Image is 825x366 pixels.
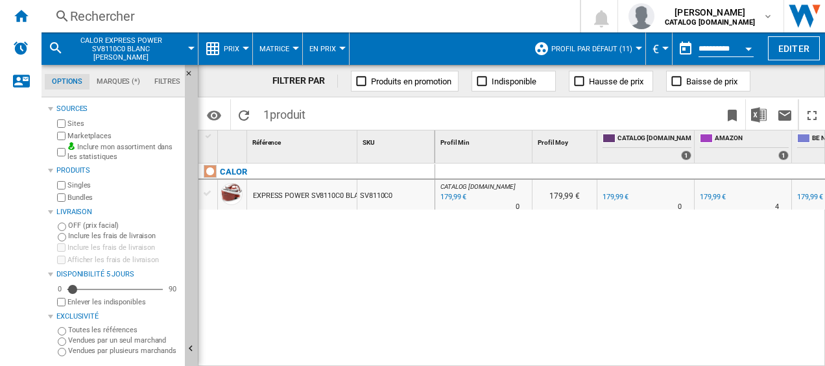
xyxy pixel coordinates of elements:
[357,180,435,210] div: SV8110C0
[700,193,726,201] div: 179,99 €
[67,180,180,190] label: Singles
[57,193,66,202] input: Bundles
[715,134,789,145] span: AMAZON
[58,233,66,241] input: Inclure les frais de livraison
[440,183,516,190] span: CATALOG [DOMAIN_NAME]
[751,107,767,123] img: excel-24x24.png
[57,132,66,140] input: Marketplaces
[56,207,180,217] div: Livraison
[538,139,568,146] span: Profil Moy
[551,32,639,65] button: Profil par défaut (11)
[252,139,281,146] span: Référence
[371,77,451,86] span: Produits en promotion
[363,139,375,146] span: SKU
[360,130,435,151] div: SKU Sort None
[67,297,180,307] label: Enlever les indisponibles
[69,32,186,65] button: CALOR EXPRESS POWER SV8110C0 BLANC [PERSON_NAME]
[57,119,66,128] input: Sites
[438,191,466,204] div: Mise à jour : mercredi 12 mars 2025 05:20
[272,75,339,88] div: FILTRER PAR
[535,130,597,151] div: Sort None
[70,7,546,25] div: Rechercher
[257,99,312,127] span: 1
[57,243,66,252] input: Inclure les frais de livraison
[360,130,435,151] div: Sort None
[678,201,682,213] div: Délai de livraison : 0 jour
[666,71,750,91] button: Baisse de prix
[551,45,632,53] span: Profil par défaut (11)
[516,201,520,213] div: Délai de livraison : 0 jour
[673,36,699,62] button: md-calendar
[652,42,659,56] span: €
[67,142,180,162] label: Inclure mon assortiment dans les statistiques
[665,18,755,27] b: CATALOG [DOMAIN_NAME]
[165,284,180,294] div: 90
[45,74,90,90] md-tab-item: Options
[58,223,66,231] input: OFF (prix facial)
[603,193,628,201] div: 179,99 €
[253,181,400,211] div: EXPRESS POWER SV8110C0 BLANC MARRON
[68,346,180,356] label: Vendues par plusieurs marchands
[56,165,180,176] div: Produits
[492,77,536,86] span: Indisponible
[48,32,191,65] div: CALOR EXPRESS POWER SV8110C0 BLANC [PERSON_NAME]
[147,74,187,90] md-tab-item: Filtres
[309,45,336,53] span: En Prix
[69,36,173,62] span: CALOR EXPRESS POWER SV8110C0 BLANC MARRON
[67,283,163,296] md-slider: Disponibilité
[259,32,296,65] button: Matrice
[617,134,691,145] span: CATALOG [DOMAIN_NAME]
[231,99,257,130] button: Recharger
[58,327,66,335] input: Toutes les références
[57,181,66,189] input: Singles
[221,130,246,151] div: Sort None
[438,130,532,151] div: Sort None
[795,191,823,204] div: 179,99 €
[697,130,791,163] div: AMAZON 1 offers sold by AMAZON
[224,32,246,65] button: Prix
[351,71,459,91] button: Produits en promotion
[250,130,357,151] div: Sort None
[54,284,65,294] div: 0
[686,77,737,86] span: Baisse de prix
[68,221,180,230] label: OFF (prix facial)
[57,298,66,306] input: Afficher les frais de livraison
[67,255,180,265] label: Afficher les frais de livraison
[698,191,726,204] div: 179,99 €
[201,103,227,127] button: Options
[746,99,772,130] button: Télécharger au format Excel
[67,142,75,150] img: mysite-bg-18x18.png
[13,40,29,56] img: alerts-logo.svg
[57,144,66,160] input: Inclure mon assortiment dans les statistiques
[309,32,342,65] button: En Prix
[185,65,200,88] button: Masquer
[56,104,180,114] div: Sources
[589,77,643,86] span: Hausse de prix
[652,32,665,65] button: €
[205,32,246,65] div: Prix
[532,180,597,210] div: 179,99 €
[259,45,289,53] span: Matrice
[600,130,694,163] div: CATALOG [DOMAIN_NAME] 1 offers sold by CATALOG SEB.BE
[250,130,357,151] div: Référence Sort None
[224,45,239,53] span: Prix
[56,311,180,322] div: Exclusivité
[56,269,180,280] div: Disponibilité 5 Jours
[628,3,654,29] img: profile.jpg
[68,231,180,241] label: Inclure les frais de livraison
[737,35,760,58] button: Open calendar
[775,201,779,213] div: Délai de livraison : 4 jours
[67,119,180,128] label: Sites
[472,71,556,91] button: Indisponible
[535,130,597,151] div: Profil Moy Sort None
[67,193,180,202] label: Bundles
[665,6,755,19] span: [PERSON_NAME]
[438,130,532,151] div: Profil Min Sort None
[68,325,180,335] label: Toutes les références
[58,348,66,356] input: Vendues par plusieurs marchands
[601,191,628,204] div: 179,99 €
[797,193,823,201] div: 179,99 €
